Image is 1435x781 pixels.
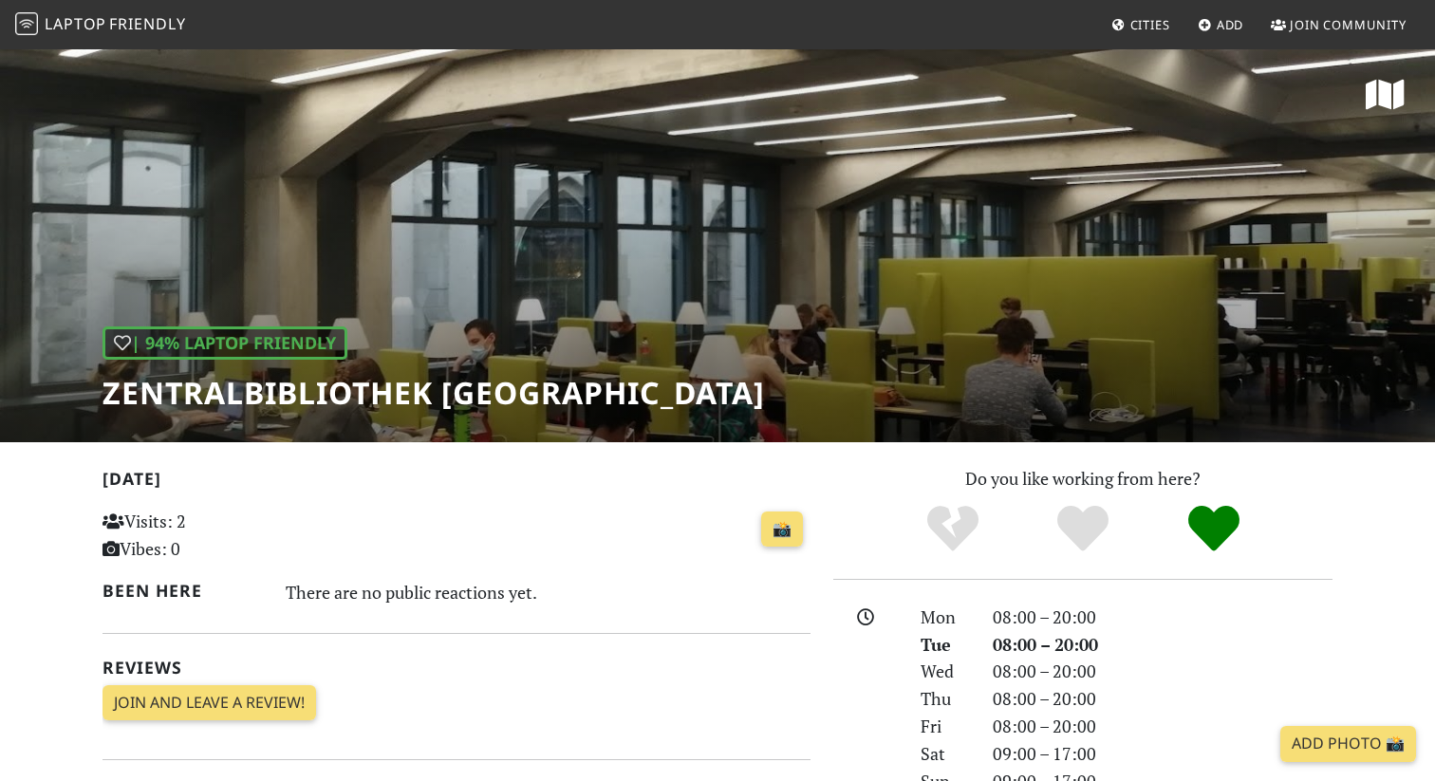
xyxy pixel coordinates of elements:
a: Cities [1104,8,1178,42]
div: Wed [909,658,981,685]
div: 08:00 – 20:00 [981,658,1344,685]
div: 08:00 – 20:00 [981,604,1344,631]
div: No [887,503,1018,555]
span: Laptop [45,13,106,34]
div: Thu [909,685,981,713]
div: 08:00 – 20:00 [981,685,1344,713]
img: LaptopFriendly [15,12,38,35]
div: | 94% Laptop Friendly [102,326,347,360]
div: Tue [909,631,981,659]
div: 08:00 – 20:00 [981,631,1344,659]
div: Sat [909,740,981,768]
h2: Been here [102,581,263,601]
span: Join Community [1290,16,1407,33]
p: Visits: 2 Vibes: 0 [102,508,324,563]
h2: Reviews [102,658,811,678]
a: Join and leave a review! [102,685,316,721]
a: Add Photo 📸 [1280,726,1416,762]
span: Friendly [109,13,185,34]
a: Join Community [1263,8,1414,42]
p: Do you like working from here? [833,465,1332,493]
div: Yes [1017,503,1148,555]
div: There are no public reactions yet. [286,577,811,607]
a: LaptopFriendly LaptopFriendly [15,9,186,42]
div: Definitely! [1148,503,1279,555]
h1: Zentralbibliothek [GEOGRAPHIC_DATA] [102,375,765,411]
a: Add [1190,8,1252,42]
div: Mon [909,604,981,631]
h2: [DATE] [102,469,811,496]
a: 📸 [761,511,803,548]
span: Cities [1130,16,1170,33]
div: 09:00 – 17:00 [981,740,1344,768]
div: 08:00 – 20:00 [981,713,1344,740]
span: Add [1217,16,1244,33]
div: Fri [909,713,981,740]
